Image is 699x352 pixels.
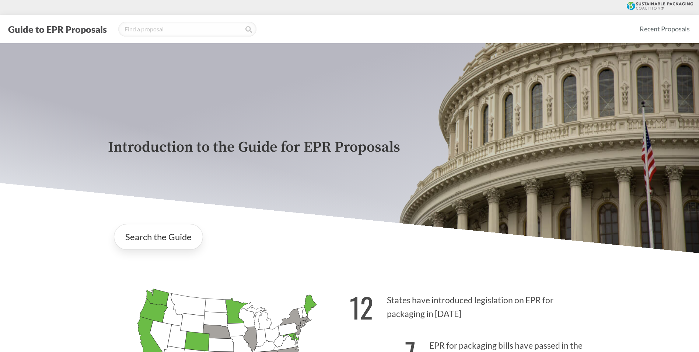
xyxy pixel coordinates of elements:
[114,224,203,250] a: Search the Guide
[350,282,591,328] p: States have introduced legislation on EPR for packaging in [DATE]
[118,22,256,37] input: Find a proposal
[6,23,109,35] button: Guide to EPR Proposals
[350,287,373,328] strong: 12
[636,21,693,37] a: Recent Proposals
[108,139,591,156] p: Introduction to the Guide for EPR Proposals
